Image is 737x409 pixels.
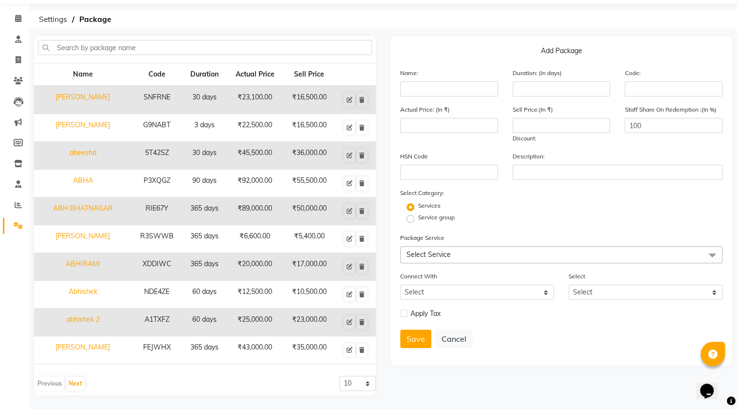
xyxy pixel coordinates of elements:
label: Service group [418,213,455,222]
td: [PERSON_NAME] [34,114,131,142]
label: Services [418,201,441,210]
iframe: chat widget [696,370,727,399]
button: Save [400,330,431,348]
td: RIE67Y [131,197,182,225]
td: 60 days [182,281,227,309]
th: Actual Price [227,63,283,86]
p: Add Package [400,46,722,60]
th: Sell Price [283,63,335,86]
td: [PERSON_NAME] [34,336,131,364]
th: Duration [182,63,227,86]
td: G9NABT [131,114,182,142]
td: [PERSON_NAME] [34,86,131,114]
td: 365 days [182,336,227,364]
td: ₹12,500.00 [227,281,283,309]
label: Description: [513,152,545,161]
span: Select Service [406,250,451,259]
label: Duration: (in days) [513,69,562,78]
td: abhishek 2 [34,309,131,336]
button: Cancel [435,330,473,348]
td: XDDIWC [131,253,182,281]
td: FEJWHX [131,336,182,364]
td: ABHIRAMI [34,253,131,281]
span: Package [74,11,116,28]
td: ₹10,500.00 [283,281,335,309]
td: ₹35,000.00 [283,336,335,364]
td: ABHA [34,170,131,197]
td: ₹23,000.00 [283,309,335,336]
td: Abhishek [34,281,131,309]
td: ₹6,600.00 [227,225,283,253]
td: R3SWWB [131,225,182,253]
td: ₹92,000.00 [227,170,283,197]
td: ₹89,000.00 [227,197,283,225]
td: ₹17,000.00 [283,253,335,281]
span: Discount: [513,135,536,142]
td: ₹16,500.00 [283,114,335,142]
td: abeesha [34,142,131,170]
td: ₹20,000.00 [227,253,283,281]
td: 90 days [182,170,227,197]
th: Code [131,63,182,86]
td: 365 days [182,225,227,253]
td: 60 days [182,309,227,336]
td: 30 days [182,86,227,114]
td: SNFRNE [131,86,182,114]
td: 5T42SZ [131,142,182,170]
button: Next [66,377,85,390]
label: Connect With [400,272,437,281]
label: Package Service [400,234,444,242]
td: ₹45,500.00 [227,142,283,170]
td: ₹50,000.00 [283,197,335,225]
td: 30 days [182,142,227,170]
td: NDE4ZE [131,281,182,309]
span: Apply Tax [410,309,441,319]
label: Sell Price:(In ₹) [513,105,553,114]
label: Code: [625,69,640,78]
td: P3XQGZ [131,170,182,197]
td: ₹36,000.00 [283,142,335,170]
th: Name [34,63,131,86]
td: 365 days [182,197,227,225]
label: Staff Share On Redemption :(In %) [625,105,716,114]
td: ₹5,400.00 [283,225,335,253]
label: Actual Price: (In ₹) [400,105,450,114]
td: ₹22,500.00 [227,114,283,142]
td: A1TXFZ [131,309,182,336]
td: [PERSON_NAME] [34,225,131,253]
input: Search by package name [38,40,372,55]
label: Name: [400,69,418,78]
td: 3 days [182,114,227,142]
td: ₹55,500.00 [283,170,335,197]
td: 365 days [182,253,227,281]
label: Select [569,272,585,281]
td: ₹23,100.00 [227,86,283,114]
td: ABH BHATNAGAR [34,197,131,225]
label: HSN Code [400,152,428,161]
td: ₹25,000.00 [227,309,283,336]
span: Settings [34,11,72,28]
label: Select Category: [400,189,444,197]
td: ₹43,000.00 [227,336,283,364]
td: ₹16,500.00 [283,86,335,114]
